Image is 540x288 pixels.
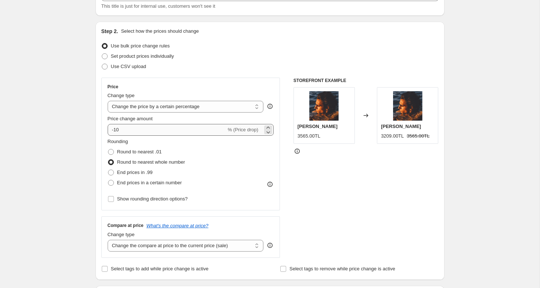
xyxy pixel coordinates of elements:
span: [PERSON_NAME] [298,124,338,129]
span: Rounding [108,139,128,144]
h6: STOREFRONT EXAMPLE [294,78,439,83]
span: Select tags to remove while price change is active [289,266,395,271]
span: End prices in a certain number [117,180,182,185]
h2: Step 2. [101,28,118,35]
span: Set product prices individually [111,53,174,59]
span: % (Price drop) [228,127,258,132]
div: 3565.00TL [298,132,320,140]
span: [PERSON_NAME] [381,124,421,129]
span: Price change amount [108,116,153,121]
strike: 3565.00TL [407,132,429,140]
span: Select tags to add while price change is active [111,266,209,271]
span: Round to nearest whole number [117,159,185,165]
h3: Compare at price [108,223,144,228]
div: help [266,103,274,110]
input: -15 [108,124,226,136]
img: TaminoAmirOn_80x.png [393,91,422,121]
span: Round to nearest .01 [117,149,162,154]
span: Change type [108,232,135,237]
span: Use bulk price change rules [111,43,170,49]
h3: Price [108,84,118,90]
div: help [266,242,274,249]
span: End prices in .99 [117,170,153,175]
span: Change type [108,93,135,98]
img: TaminoAmirOn_80x.png [309,91,339,121]
div: 3209.00TL [381,132,404,140]
span: This title is just for internal use, customers won't see it [101,3,215,9]
span: Use CSV upload [111,64,146,69]
span: Show rounding direction options? [117,196,188,202]
button: What's the compare at price? [147,223,209,228]
p: Select how the prices should change [121,28,199,35]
